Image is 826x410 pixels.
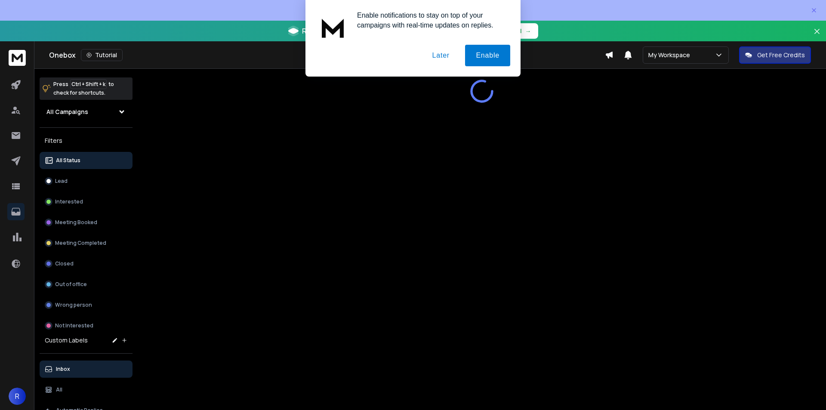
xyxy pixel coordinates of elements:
[40,152,133,169] button: All Status
[465,45,510,66] button: Enable
[55,178,68,185] p: Lead
[9,388,26,405] button: R
[55,302,92,308] p: Wrong person
[316,10,350,45] img: notification icon
[40,255,133,272] button: Closed
[350,10,510,30] div: Enable notifications to stay on top of your campaigns with real-time updates on replies.
[40,214,133,231] button: Meeting Booked
[53,80,114,97] p: Press to check for shortcuts.
[40,381,133,398] button: All
[56,366,70,373] p: Inbox
[70,79,107,89] span: Ctrl + Shift + k
[40,135,133,147] h3: Filters
[55,260,74,267] p: Closed
[40,296,133,314] button: Wrong person
[40,317,133,334] button: Not Interested
[40,276,133,293] button: Out of office
[55,322,93,329] p: Not Interested
[40,173,133,190] button: Lead
[45,336,88,345] h3: Custom Labels
[40,234,133,252] button: Meeting Completed
[46,108,88,116] h1: All Campaigns
[55,281,87,288] p: Out of office
[55,198,83,205] p: Interested
[56,157,80,164] p: All Status
[55,219,97,226] p: Meeting Booked
[40,103,133,120] button: All Campaigns
[421,45,460,66] button: Later
[40,361,133,378] button: Inbox
[55,240,106,247] p: Meeting Completed
[40,193,133,210] button: Interested
[56,386,62,393] p: All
